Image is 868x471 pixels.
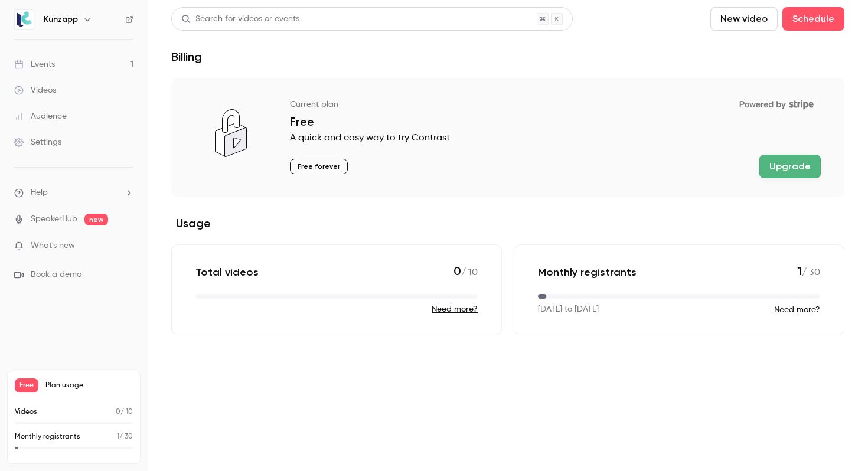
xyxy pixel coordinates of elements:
p: / 30 [797,264,820,280]
p: Monthly registrants [538,265,637,279]
p: Videos [15,407,37,417]
p: Current plan [290,99,338,110]
button: New video [710,7,778,31]
p: A quick and easy way to try Contrast [290,131,821,145]
button: Upgrade [759,155,821,178]
p: Free [290,115,821,129]
h6: Kunzapp [44,14,78,25]
div: Audience [14,110,67,122]
button: Need more? [432,303,478,315]
li: help-dropdown-opener [14,187,133,199]
span: Book a demo [31,269,81,281]
span: new [84,214,108,225]
span: 0 [453,264,461,278]
p: Total videos [195,265,259,279]
button: Need more? [774,304,820,316]
span: What's new [31,240,75,252]
span: Free [15,378,38,392]
p: Free forever [290,159,348,174]
span: Help [31,187,48,199]
img: Kunzapp [15,10,34,29]
p: / 30 [117,431,133,442]
div: Videos [14,84,56,96]
div: Settings [14,136,61,148]
div: Search for videos or events [181,13,299,25]
p: [DATE] to [DATE] [538,303,599,316]
p: / 10 [453,264,478,280]
button: Schedule [782,7,844,31]
p: Monthly registrants [15,431,80,442]
span: Plan usage [45,381,133,390]
span: 1 [797,264,802,278]
h1: Billing [171,50,202,64]
a: SpeakerHub [31,213,77,225]
section: billing [171,78,844,335]
span: 0 [116,408,120,416]
h2: Usage [171,216,844,230]
p: / 10 [116,407,133,417]
div: Events [14,58,55,70]
span: 1 [117,433,119,440]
